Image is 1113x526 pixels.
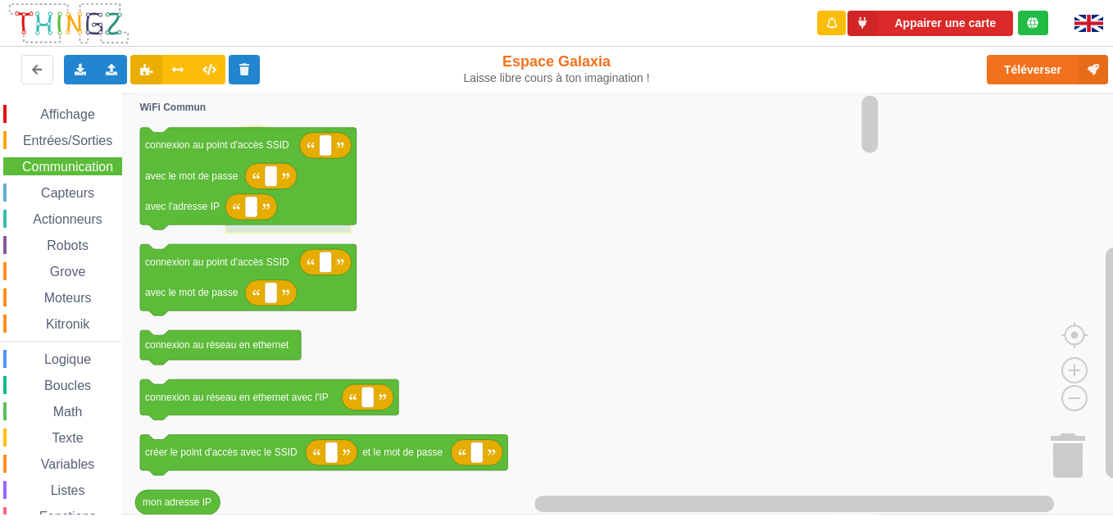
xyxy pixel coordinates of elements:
span: Logique [42,352,93,366]
span: Kitronik [43,317,92,331]
text: avec le mot de passe [145,170,238,182]
button: Téléverser [987,55,1108,84]
span: Communication [20,160,116,174]
span: Entrées/Sorties [20,134,115,147]
div: Tu es connecté au serveur de création de Thingz [1018,11,1048,35]
text: connexion au point d'accès SSID [145,256,289,268]
span: Fonctions [37,510,98,524]
text: avec l'adresse IP [145,201,220,212]
text: WiFi Commun [140,102,207,113]
button: Appairer une carte [847,11,1013,36]
div: Espace Galaxia [462,52,651,85]
text: connexion au réseau en ethernet [145,339,289,351]
span: Robots [44,238,91,252]
span: Moteurs [42,291,94,305]
text: et le mot de passe [362,447,443,458]
text: connexion au point d'accès SSID [145,139,289,151]
text: créer le point d'accès avec le SSID [145,447,298,458]
text: avec le mot de passe [145,287,238,298]
span: Boucles [42,379,93,392]
span: Capteurs [39,186,97,200]
img: gb.png [1074,15,1103,32]
span: Grove [48,265,89,279]
span: Affichage [38,107,97,121]
img: thingz_logo.png [7,2,130,45]
span: Texte [49,431,85,445]
span: Actionneurs [30,212,105,226]
span: Variables [39,457,98,471]
span: Math [51,405,85,419]
span: Listes [48,483,88,497]
div: Laisse libre cours à ton imagination ! [462,71,651,85]
text: connexion au réseau en ethernet avec l'IP [145,392,329,403]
